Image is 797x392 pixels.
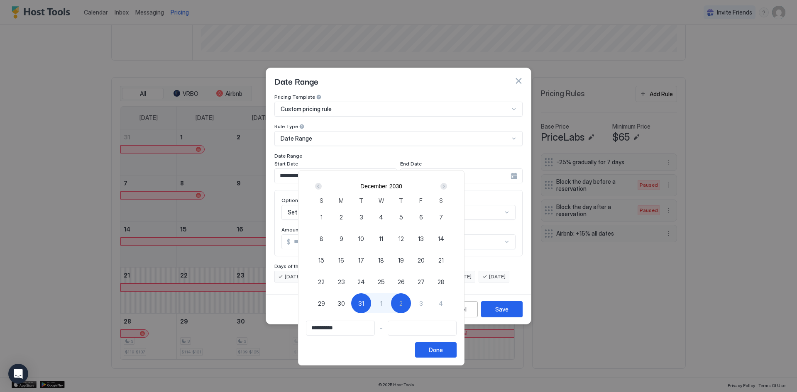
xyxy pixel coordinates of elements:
[318,256,324,265] span: 15
[399,299,403,308] span: 2
[351,272,371,292] button: 24
[320,234,323,243] span: 8
[391,229,411,248] button: 12
[418,256,425,265] span: 20
[311,250,331,270] button: 15
[331,250,351,270] button: 16
[398,256,404,265] span: 19
[431,207,451,227] button: 7
[359,196,363,205] span: T
[398,234,404,243] span: 12
[415,342,457,358] button: Done
[359,213,363,222] span: 3
[438,181,449,191] button: Next
[380,299,382,308] span: 1
[358,234,364,243] span: 10
[418,278,425,286] span: 27
[419,299,423,308] span: 3
[378,256,384,265] span: 18
[351,293,371,313] button: 31
[431,229,451,248] button: 14
[311,207,331,227] button: 1
[411,250,431,270] button: 20
[399,196,403,205] span: T
[8,364,28,384] div: Open Intercom Messenger
[380,324,383,332] span: -
[411,229,431,248] button: 13
[320,196,323,205] span: S
[388,321,456,335] input: Input Field
[411,272,431,292] button: 27
[391,272,411,292] button: 26
[438,278,445,286] span: 28
[311,272,331,292] button: 22
[419,196,423,205] span: F
[340,234,343,243] span: 9
[311,293,331,313] button: 29
[439,213,443,222] span: 7
[411,293,431,313] button: 3
[371,293,391,313] button: 1
[391,293,411,313] button: 2
[379,213,383,222] span: 4
[431,293,451,313] button: 4
[358,299,364,308] span: 31
[391,207,411,227] button: 5
[389,183,402,190] button: 2030
[339,196,344,205] span: M
[357,278,365,286] span: 24
[398,278,405,286] span: 26
[379,234,383,243] span: 11
[351,229,371,248] button: 10
[371,207,391,227] button: 4
[360,183,387,190] button: December
[313,181,325,191] button: Prev
[431,272,451,292] button: 28
[331,207,351,227] button: 2
[358,256,364,265] span: 17
[439,196,443,205] span: S
[331,229,351,248] button: 9
[378,278,385,286] span: 25
[411,207,431,227] button: 6
[318,299,325,308] span: 29
[439,299,443,308] span: 4
[331,272,351,292] button: 23
[337,299,345,308] span: 30
[399,213,403,222] span: 5
[431,250,451,270] button: 21
[371,272,391,292] button: 25
[351,207,371,227] button: 3
[318,278,325,286] span: 22
[379,196,384,205] span: W
[419,213,423,222] span: 6
[331,293,351,313] button: 30
[418,234,424,243] span: 13
[438,256,444,265] span: 21
[351,250,371,270] button: 17
[338,278,345,286] span: 23
[311,229,331,248] button: 8
[338,256,344,265] span: 16
[438,234,444,243] span: 14
[340,213,343,222] span: 2
[371,250,391,270] button: 18
[429,346,443,354] div: Done
[391,250,411,270] button: 19
[306,321,374,335] input: Input Field
[320,213,323,222] span: 1
[371,229,391,248] button: 11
